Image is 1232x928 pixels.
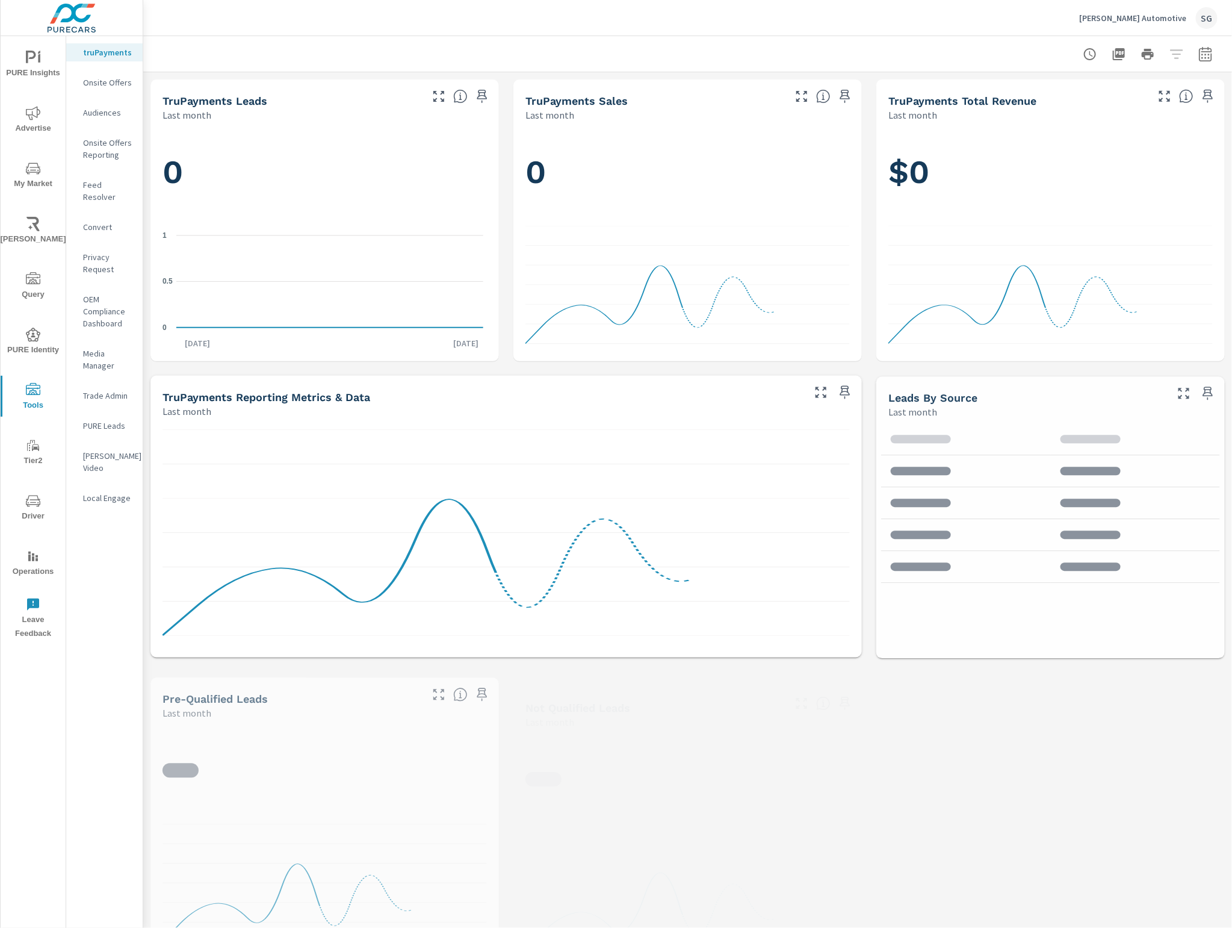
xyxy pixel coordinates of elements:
p: Last month [525,108,574,122]
button: Make Fullscreen [429,87,448,106]
div: Onsite Offers [66,73,143,92]
span: Total revenue from sales matched to a truPayments lead. [Source: This data is sourced from the de... [1179,89,1193,104]
button: Make Fullscreen [1155,87,1174,106]
p: Last month [525,715,574,729]
span: [PERSON_NAME] [4,217,62,246]
p: Privacy Request [83,251,133,275]
p: Audiences [83,107,133,119]
div: nav menu [1,36,66,646]
span: Advertise [4,106,62,135]
div: Feed Resolver [66,176,143,206]
span: Save this to your personalized report [835,383,855,402]
div: OEM Compliance Dashboard [66,290,143,332]
span: Save this to your personalized report [1198,384,1218,403]
button: Make Fullscreen [792,87,811,106]
p: Local Engage [83,492,133,504]
h5: truPayments Total Revenue [888,95,1036,107]
h1: 0 [525,152,850,193]
span: Leave Feedback [4,597,62,641]
span: Tools [4,383,62,413]
div: [PERSON_NAME] Video [66,447,143,477]
button: Print Report [1136,42,1160,66]
div: Local Engage [66,489,143,507]
span: A basic review has been done and approved the credit worthiness of the lead by the configured cre... [453,688,468,702]
span: Save this to your personalized report [1198,87,1218,106]
p: Feed Resolver [83,179,133,203]
span: Tier2 [4,438,62,468]
h5: truPayments Sales [525,95,628,107]
div: SG [1196,7,1218,29]
p: Media Manager [83,347,133,372]
div: Onsite Offers Reporting [66,134,143,164]
span: Save this to your personalized report [472,685,492,705]
p: PURE Leads [83,420,133,432]
p: OEM Compliance Dashboard [83,293,133,329]
div: PURE Leads [66,417,143,435]
button: Make Fullscreen [792,694,811,713]
button: Make Fullscreen [429,685,448,705]
span: PURE Insights [4,51,62,80]
h5: Pre-Qualified Leads [163,693,268,706]
span: PURE Identity [4,328,62,357]
span: Save this to your personalized report [472,87,492,106]
p: Last month [163,706,211,721]
text: 0 [163,323,167,332]
button: Make Fullscreen [811,383,831,402]
span: A basic review has been done and has not approved the credit worthiness of the lead by the config... [816,696,831,711]
span: Query [4,272,62,302]
button: Select Date Range [1193,42,1218,66]
h1: 0 [163,152,487,193]
div: truPayments [66,43,143,61]
span: Number of sales matched to a truPayments lead. [Source: This data is sourced from the dealer's DM... [816,89,831,104]
button: Make Fullscreen [1174,384,1193,403]
h5: Not Qualified Leads [525,702,630,714]
div: Audiences [66,104,143,122]
p: Convert [83,221,133,233]
p: truPayments [83,46,133,58]
p: Last month [163,404,211,419]
div: Convert [66,218,143,236]
p: Trade Admin [83,390,133,402]
p: Onsite Offers Reporting [83,137,133,161]
span: Save this to your personalized report [835,87,855,106]
div: Privacy Request [66,248,143,278]
h5: truPayments Reporting Metrics & Data [163,391,370,403]
h1: $0 [888,152,1213,193]
p: [DATE] [176,337,218,349]
h5: truPayments Leads [163,95,267,107]
button: "Export Report to PDF" [1107,42,1131,66]
p: Onsite Offers [83,76,133,89]
span: The number of truPayments leads. [453,89,468,104]
p: [PERSON_NAME] Automotive [1079,13,1186,23]
p: [DATE] [445,337,487,349]
span: Operations [4,549,62,579]
p: [PERSON_NAME] Video [83,450,133,474]
p: Last month [163,108,211,122]
text: 0.5 [163,277,173,285]
div: Trade Admin [66,387,143,405]
h5: Leads By Source [888,391,977,404]
span: Driver [4,494,62,523]
p: Last month [888,108,937,122]
p: Last month [888,405,937,419]
span: My Market [4,161,62,191]
text: 1 [163,231,167,240]
span: Save this to your personalized report [835,694,855,713]
div: Media Manager [66,344,143,375]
